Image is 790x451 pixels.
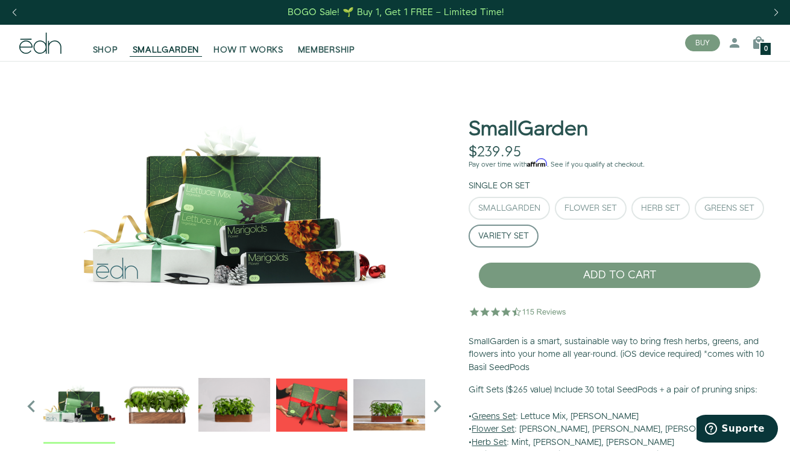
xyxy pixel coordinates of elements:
button: Flower Set [555,197,627,220]
div: Greens Set [704,204,754,213]
span: SHOP [93,44,118,56]
img: edn-holiday-value-variety-2-square_1000x.png [43,369,115,441]
span: MEMBERSHIP [298,44,355,56]
a: HOW IT WORKS [206,30,290,56]
div: Herb Set [641,204,680,213]
u: Herb Set [472,437,507,449]
img: edn-smallgarden-mixed-herbs-table-product-2000px_1024x.jpg [353,369,425,441]
span: Affirm [527,159,547,167]
a: SHOP [86,30,125,56]
div: $239.95 [469,144,521,161]
div: 3 / 6 [276,369,348,444]
u: Greens Set [472,411,516,423]
a: BOGO Sale! 🌱 Buy 1, Get 1 FREE – Limited Time! [287,3,506,22]
h1: SmallGarden [469,118,588,141]
img: edn-holiday-value-variety-2-square_1000x.png [19,61,449,363]
button: ADD TO CART [478,262,761,289]
button: SmallGarden [469,197,550,220]
span: SMALLGARDEN [133,44,200,56]
div: Variety Set [478,232,529,240]
p: SmallGarden is a smart, sustainable way to bring fresh herbs, greens, and flowers into your home ... [469,336,771,375]
a: SMALLGARDEN [125,30,207,56]
button: BUY [685,34,720,51]
div: Flower Set [564,204,617,213]
img: EMAILS_-_Holiday_21_PT1_28_9986b34a-7908-4121-b1c1-9595d1e43abe_1024x.png [276,369,348,441]
iframe: Abre um widget para que você possa encontrar mais informações [697,415,778,445]
button: Greens Set [695,197,764,220]
b: Gift Sets ($265 value) Include 30 total SeedPods + a pair of pruning snips: [469,384,757,396]
div: 1 / 6 [121,369,193,444]
i: Previous slide [19,394,43,418]
button: Variety Set [469,225,539,248]
a: MEMBERSHIP [291,30,362,56]
img: Official-EDN-SMALLGARDEN-HERB-HERO-SLV-2000px_1024x.png [121,369,193,441]
div: 4 / 6 [353,369,425,444]
img: 4.5 star rating [469,299,568,324]
div: 2 / 6 [198,369,270,444]
img: edn-trim-basil.2021-09-07_14_55_24_1024x.gif [198,369,270,441]
p: Pay over time with . See if you qualify at checkout. [469,159,771,170]
div: BOGO Sale! 🌱 Buy 1, Get 1 FREE – Limited Time! [288,6,504,19]
u: Flower Set [472,423,514,435]
button: Herb Set [631,197,690,220]
span: HOW IT WORKS [213,44,283,56]
i: Next slide [425,394,449,418]
div: SmallGarden [478,204,540,213]
label: Single or Set [469,180,530,192]
span: 0 [764,46,768,53]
